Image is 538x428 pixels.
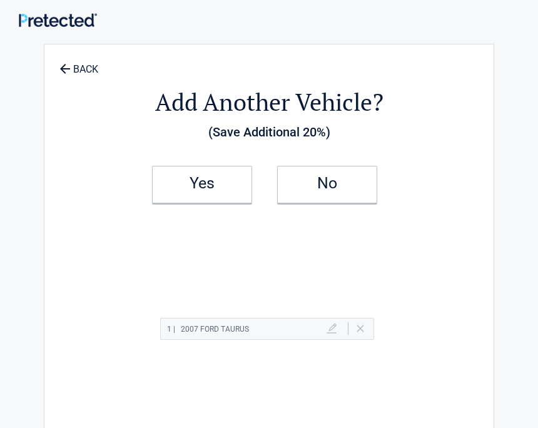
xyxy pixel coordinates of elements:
a: Delete [357,325,364,332]
h3: (Save Additional 20%) [51,121,487,143]
a: BACK [57,53,101,74]
h2: Add Another Vehicle? [51,86,487,118]
h2: 2007 FORD TAURUS [167,322,249,337]
h2: Yes [165,179,239,188]
span: 1 | [167,325,175,334]
h2: No [290,179,364,188]
img: Main Logo [19,13,97,28]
